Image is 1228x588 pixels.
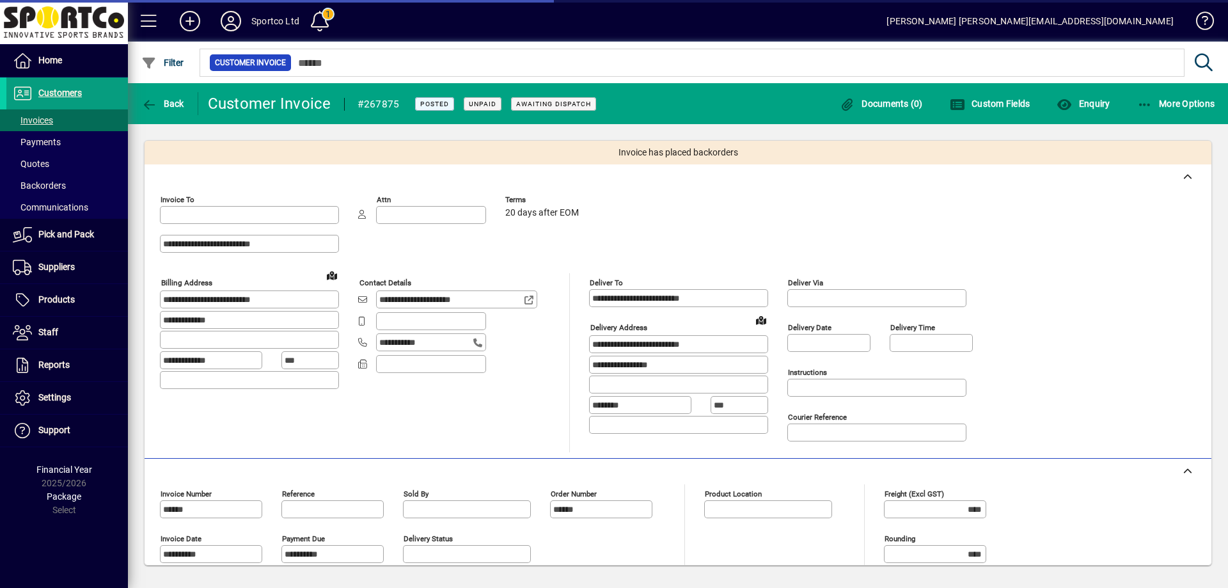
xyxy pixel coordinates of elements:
[13,115,53,125] span: Invoices
[6,153,128,175] a: Quotes
[138,92,187,115] button: Back
[404,489,429,498] mat-label: Sold by
[420,100,449,108] span: Posted
[6,219,128,251] a: Pick and Pack
[6,175,128,196] a: Backorders
[38,425,70,435] span: Support
[950,99,1030,109] span: Custom Fields
[947,92,1034,115] button: Custom Fields
[1053,92,1113,115] button: Enquiry
[161,489,212,498] mat-label: Invoice number
[282,534,325,543] mat-label: Payment due
[38,360,70,370] span: Reports
[13,202,88,212] span: Communications
[38,392,71,402] span: Settings
[6,251,128,283] a: Suppliers
[210,10,251,33] button: Profile
[6,415,128,447] a: Support
[38,262,75,272] span: Suppliers
[1186,3,1212,44] a: Knowledge Base
[837,92,926,115] button: Documents (0)
[141,99,184,109] span: Back
[505,208,579,218] span: 20 days after EOM
[138,51,187,74] button: Filter
[13,159,49,169] span: Quotes
[751,310,771,330] a: View on map
[885,489,944,498] mat-label: Freight (excl GST)
[840,99,923,109] span: Documents (0)
[618,146,738,159] span: Invoice has placed backorders
[6,196,128,218] a: Communications
[469,100,496,108] span: Unpaid
[161,195,194,204] mat-label: Invoice To
[885,534,915,543] mat-label: Rounding
[516,100,591,108] span: Awaiting Dispatch
[38,88,82,98] span: Customers
[886,11,1174,31] div: [PERSON_NAME] [PERSON_NAME][EMAIL_ADDRESS][DOMAIN_NAME]
[282,489,315,498] mat-label: Reference
[788,323,831,332] mat-label: Delivery date
[38,294,75,305] span: Products
[141,58,184,68] span: Filter
[590,278,623,287] mat-label: Deliver To
[38,55,62,65] span: Home
[13,137,61,147] span: Payments
[6,349,128,381] a: Reports
[215,56,286,69] span: Customer Invoice
[551,489,597,498] mat-label: Order number
[6,382,128,414] a: Settings
[128,92,198,115] app-page-header-button: Back
[6,284,128,316] a: Products
[6,131,128,153] a: Payments
[358,94,400,115] div: #267875
[788,368,827,377] mat-label: Instructions
[13,180,66,191] span: Backorders
[38,327,58,337] span: Staff
[36,465,92,475] span: Financial Year
[169,10,210,33] button: Add
[6,109,128,131] a: Invoices
[1137,99,1215,109] span: More Options
[890,323,935,332] mat-label: Delivery time
[404,534,453,543] mat-label: Delivery status
[322,265,342,285] a: View on map
[251,11,299,31] div: Sportco Ltd
[788,278,823,287] mat-label: Deliver via
[161,534,201,543] mat-label: Invoice date
[1134,92,1218,115] button: More Options
[1057,99,1110,109] span: Enquiry
[505,196,582,204] span: Terms
[6,317,128,349] a: Staff
[377,195,391,204] mat-label: Attn
[705,489,762,498] mat-label: Product location
[788,413,847,422] mat-label: Courier Reference
[208,93,331,114] div: Customer Invoice
[47,491,81,502] span: Package
[6,45,128,77] a: Home
[38,229,94,239] span: Pick and Pack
